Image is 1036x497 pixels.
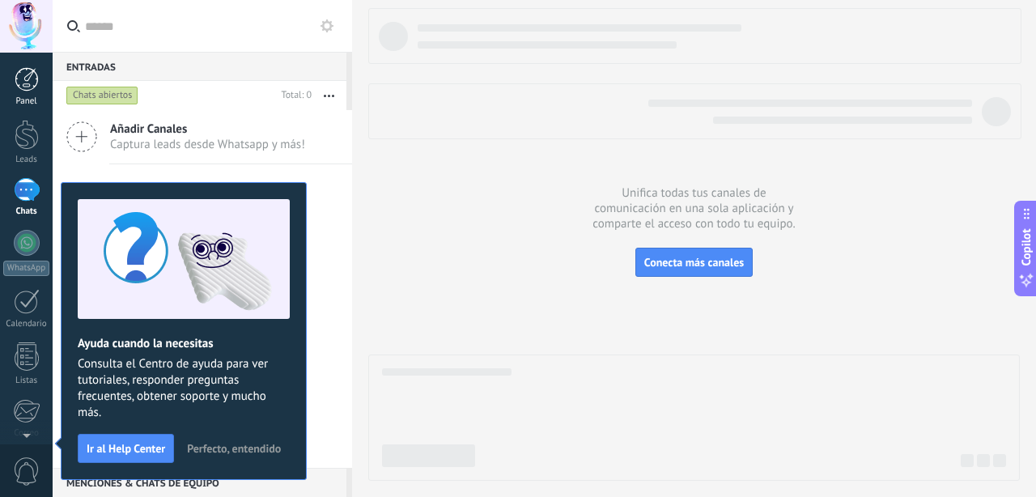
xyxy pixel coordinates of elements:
h2: Ayuda cuando la necesitas [78,336,290,351]
button: Perfecto, entendido [180,436,288,461]
span: Perfecto, entendido [187,443,281,454]
span: Ir al Help Center [87,443,165,454]
span: Captura leads desde Whatsapp y más! [110,137,305,152]
span: Conecta más canales [644,255,744,270]
div: Listas [3,376,50,386]
div: Chats [3,206,50,217]
span: Consulta el Centro de ayuda para ver tutoriales, responder preguntas frecuentes, obtener soporte ... [78,356,290,421]
span: Copilot [1018,229,1034,266]
span: Añadir Canales [110,121,305,137]
div: Entradas [53,52,346,81]
div: Calendario [3,319,50,329]
button: Ir al Help Center [78,434,174,463]
div: Panel [3,96,50,107]
div: Menciones & Chats de equipo [53,468,346,497]
div: Chats abiertos [66,86,138,105]
div: Total: 0 [275,87,312,104]
div: Leads [3,155,50,165]
button: Conecta más canales [635,248,753,277]
div: WhatsApp [3,261,49,276]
